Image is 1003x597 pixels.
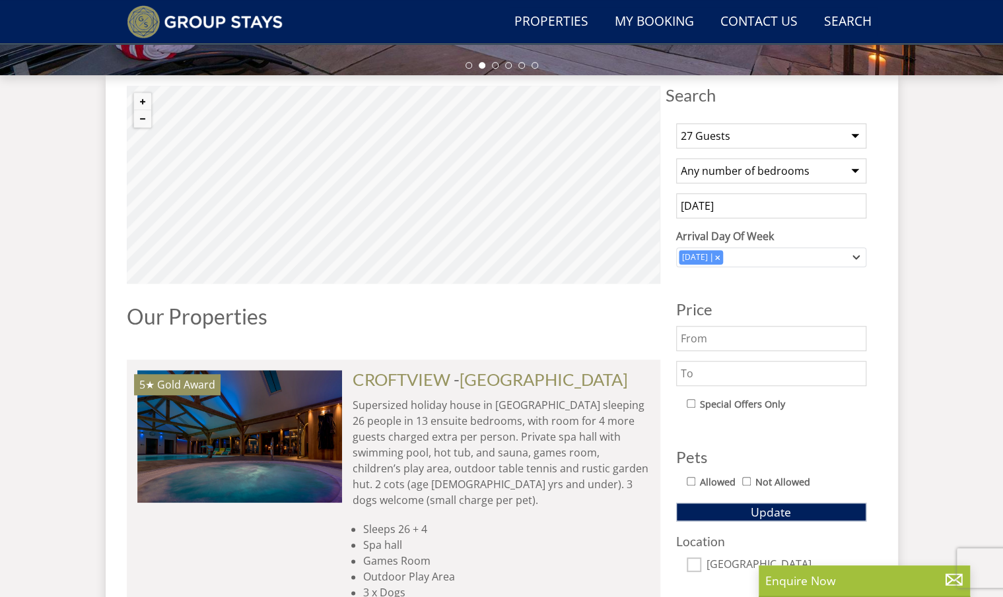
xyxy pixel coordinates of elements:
[707,558,866,573] label: [GEOGRAPHIC_DATA]
[676,193,866,218] input: Arrival Date
[676,534,866,548] h3: Location
[676,361,866,386] input: To
[509,7,594,37] a: Properties
[363,569,650,584] li: Outdoor Play Area
[363,553,650,569] li: Games Room
[134,93,151,110] button: Zoom in
[819,7,877,37] a: Search
[715,7,803,37] a: Contact Us
[137,370,342,502] a: 5★ Gold Award
[454,369,628,389] span: -
[353,369,450,389] a: CROFTVIEW
[700,475,736,489] label: Allowed
[127,305,660,328] h1: Our Properties
[127,5,283,38] img: Group Stays
[127,86,660,284] canvas: Map
[157,377,215,392] span: CROFTVIEW has been awarded a Gold Award by Visit England
[134,110,151,127] button: Zoom out
[676,247,866,267] div: Combobox
[139,377,155,392] span: CROFTVIEW has a 5 star rating under the Quality in Tourism Scheme
[676,449,866,466] h3: Pets
[460,369,628,389] a: [GEOGRAPHIC_DATA]
[363,537,650,553] li: Spa hall
[676,301,866,318] h3: Price
[666,86,877,104] span: Search
[676,503,866,521] button: Update
[700,397,785,412] label: Special Offers Only
[363,521,650,537] li: Sleeps 26 + 4
[676,326,866,351] input: From
[676,228,866,244] label: Arrival Day Of Week
[765,572,963,589] p: Enquire Now
[353,397,650,508] p: Supersized holiday house in [GEOGRAPHIC_DATA] sleeping 26 people in 13 ensuite bedrooms, with roo...
[755,475,810,489] label: Not Allowed
[679,251,711,263] div: [DATE]
[751,504,791,520] span: Update
[137,370,342,502] img: sleeps13.original.jpg
[609,7,699,37] a: My Booking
